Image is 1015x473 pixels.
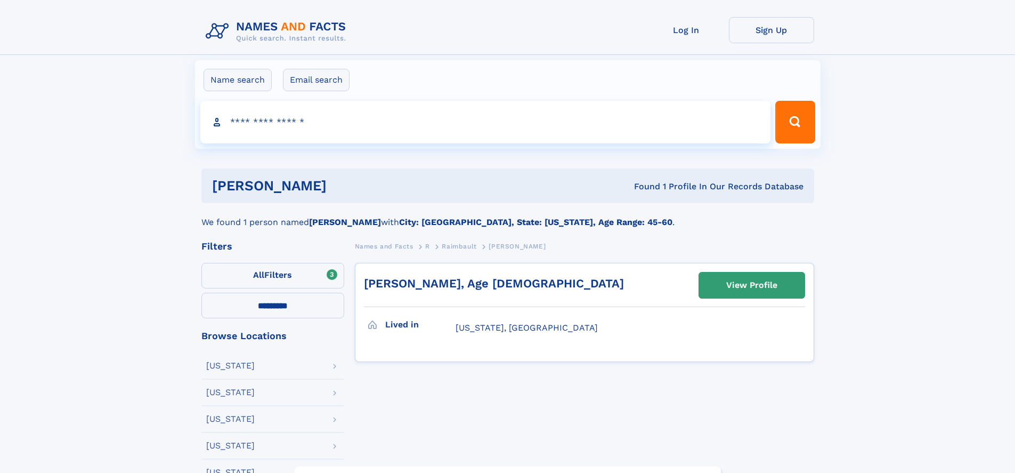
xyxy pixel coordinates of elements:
a: Log In [644,17,729,43]
label: Email search [283,69,350,91]
div: [US_STATE] [206,415,255,423]
img: Logo Names and Facts [201,17,355,46]
input: search input [200,101,771,143]
div: [US_STATE] [206,362,255,370]
span: [US_STATE], [GEOGRAPHIC_DATA] [456,323,598,333]
h1: [PERSON_NAME] [212,179,481,193]
button: Search Button [775,101,815,143]
span: [PERSON_NAME] [489,243,546,250]
a: Names and Facts [355,239,413,253]
span: All [253,270,264,280]
b: City: [GEOGRAPHIC_DATA], State: [US_STATE], Age Range: 45-60 [399,217,672,227]
a: Raimbault [442,239,476,253]
div: Filters [201,242,344,251]
a: R [425,239,430,253]
label: Filters [201,263,344,288]
label: Name search [204,69,272,91]
div: [US_STATE] [206,442,255,450]
a: View Profile [699,272,805,298]
div: [US_STATE] [206,388,255,397]
b: [PERSON_NAME] [309,217,381,227]
div: Browse Locations [201,331,344,341]
div: Found 1 Profile In Our Records Database [480,181,803,193]
div: View Profile [726,273,777,298]
h3: Lived in [385,316,456,334]
span: Raimbault [442,243,476,250]
a: [PERSON_NAME], Age [DEMOGRAPHIC_DATA] [364,277,624,290]
span: R [425,243,430,250]
a: Sign Up [729,17,814,43]
div: We found 1 person named with . [201,203,814,229]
